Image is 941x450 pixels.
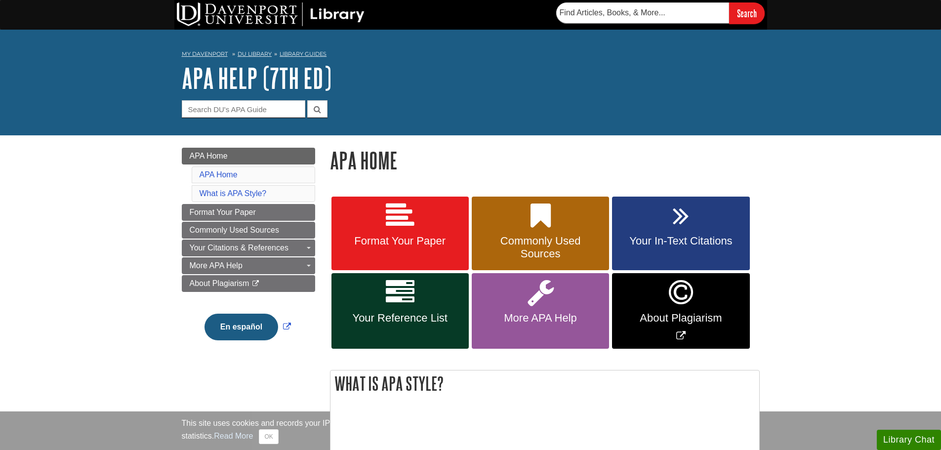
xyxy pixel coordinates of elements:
[339,312,461,325] span: Your Reference List
[556,2,765,24] form: Searches DU Library's articles, books, and more
[182,148,315,357] div: Guide Page Menu
[280,50,327,57] a: Library Guides
[729,2,765,24] input: Search
[182,204,315,221] a: Format Your Paper
[556,2,729,23] input: Find Articles, Books, & More...
[182,240,315,256] a: Your Citations & References
[472,197,609,271] a: Commonly Used Sources
[339,235,461,247] span: Format Your Paper
[612,273,749,349] a: Link opens in new window
[190,244,288,252] span: Your Citations & References
[331,197,469,271] a: Format Your Paper
[877,430,941,450] button: Library Chat
[200,189,267,198] a: What is APA Style?
[202,323,293,331] a: Link opens in new window
[619,235,742,247] span: Your In-Text Citations
[238,50,272,57] a: DU Library
[190,226,279,234] span: Commonly Used Sources
[182,63,331,93] a: APA Help (7th Ed)
[330,148,760,173] h1: APA Home
[251,281,260,287] i: This link opens in a new window
[479,235,602,260] span: Commonly Used Sources
[177,2,365,26] img: DU Library
[182,47,760,63] nav: breadcrumb
[330,370,759,397] h2: What is APA Style?
[619,312,742,325] span: About Plagiarism
[472,273,609,349] a: More APA Help
[205,314,278,340] button: En español
[182,222,315,239] a: Commonly Used Sources
[190,208,256,216] span: Format Your Paper
[182,417,760,444] div: This site uses cookies and records your IP address for usage statistics. Additionally, we use Goo...
[331,273,469,349] a: Your Reference List
[182,257,315,274] a: More APA Help
[190,261,243,270] span: More APA Help
[182,148,315,164] a: APA Home
[200,170,238,179] a: APA Home
[259,429,278,444] button: Close
[182,275,315,292] a: About Plagiarism
[612,197,749,271] a: Your In-Text Citations
[182,100,305,118] input: Search DU's APA Guide
[190,152,228,160] span: APA Home
[214,432,253,440] a: Read More
[182,50,228,58] a: My Davenport
[190,279,249,287] span: About Plagiarism
[479,312,602,325] span: More APA Help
